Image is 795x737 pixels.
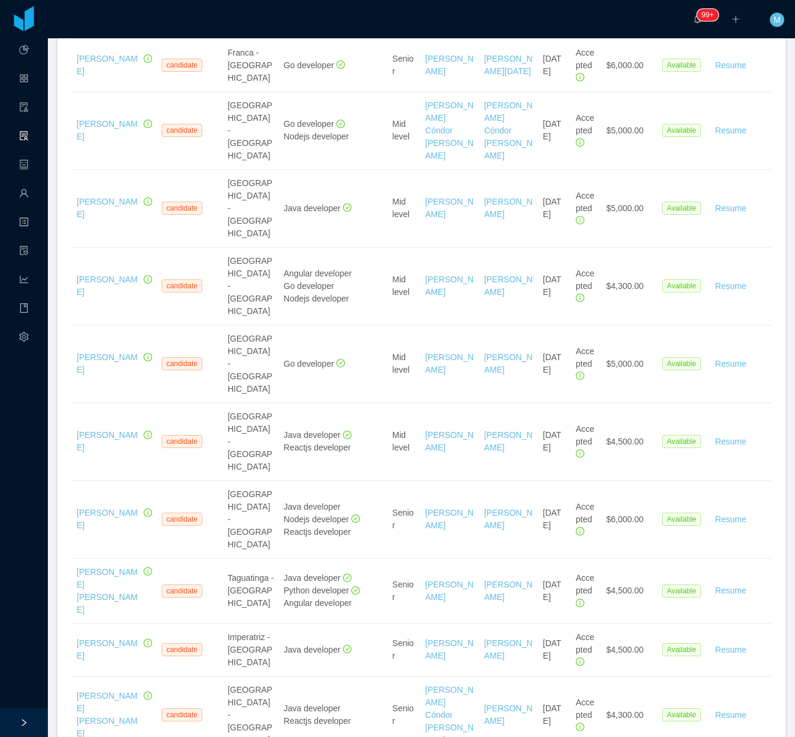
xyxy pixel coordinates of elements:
span: Accepted [576,698,594,732]
a: Resume [715,59,747,72]
span: $5,000.00 [606,359,644,368]
a: icon: check-circle [334,359,345,368]
span: candidate [162,59,202,72]
i: icon: setting [19,327,29,351]
i: icon: info-circle [576,449,584,458]
a: icon: pie-chart [19,38,29,63]
span: Nodejs developer [284,132,349,141]
i: icon: info-circle [144,197,152,206]
span: $4,500.00 [606,645,644,654]
td: [GEOGRAPHIC_DATA] - [GEOGRAPHIC_DATA] [223,92,279,170]
a: Resume [715,584,747,597]
i: icon: info-circle [144,54,152,63]
td: [GEOGRAPHIC_DATA] - [GEOGRAPHIC_DATA] [223,248,279,325]
a: [PERSON_NAME] [425,352,474,374]
td: [DATE] [538,624,571,677]
span: Accepted [576,48,594,83]
a: [PERSON_NAME] [77,430,138,452]
a: [PERSON_NAME] [425,508,474,530]
a: [PERSON_NAME] [425,197,474,219]
span: $4,500.00 [606,586,644,595]
span: Available [662,584,700,598]
td: Taguatinga - [GEOGRAPHIC_DATA] [223,559,279,624]
span: Available [662,643,700,656]
a: icon: robot [19,153,29,178]
td: Senior [387,481,420,559]
i: icon: plus [732,15,740,23]
td: [GEOGRAPHIC_DATA] - [GEOGRAPHIC_DATA] [223,170,279,248]
i: icon: info-circle [144,431,152,439]
sup: 2149 [697,9,718,21]
span: $4,300.00 [606,710,644,720]
span: Go developer [284,60,345,70]
a: icon: profile [19,211,29,236]
span: $5,000.00 [606,203,644,213]
a: Resume [715,644,747,656]
a: [PERSON_NAME] [484,430,533,452]
a: [PERSON_NAME] [484,703,533,726]
td: Senior [387,559,420,624]
td: Senior [387,624,420,677]
a: icon: check-circle [334,119,345,129]
a: Resume [715,709,747,721]
a: icon: check-circle [349,514,360,524]
td: [GEOGRAPHIC_DATA] - [GEOGRAPHIC_DATA] [223,481,279,559]
i: icon: info-circle [144,692,152,700]
span: candidate [162,584,202,598]
span: Accepted [576,424,594,459]
i: icon: info-circle [576,371,584,380]
a: icon: check-circle [341,645,351,654]
i: icon: check-circle [351,586,360,595]
i: icon: check-circle [336,120,345,128]
a: [PERSON_NAME] [77,197,138,219]
span: $6,000.00 [606,514,644,524]
span: candidate [162,124,202,137]
span: Nodejs developer [284,294,349,303]
a: [PERSON_NAME] [PERSON_NAME] [77,567,138,614]
span: $4,300.00 [606,281,644,291]
span: Go developer [284,281,334,291]
td: [DATE] [538,92,571,170]
span: Java developer [284,502,341,511]
span: Accepted [576,632,594,667]
span: Java developer [284,573,351,583]
td: [DATE] [538,403,571,481]
span: Accepted [576,191,594,226]
i: icon: check-circle [343,574,351,582]
span: Available [662,708,700,721]
a: icon: user [19,182,29,207]
span: Available [662,513,700,526]
span: Go developer [284,359,345,368]
a: [PERSON_NAME] [484,352,533,374]
span: candidate [162,279,202,293]
span: $6,000.00 [606,60,644,70]
i: icon: info-circle [576,216,584,224]
a: icon: appstore [19,67,29,92]
span: Available [662,279,700,293]
a: Resume [715,202,747,215]
i: icon: check-circle [351,514,360,523]
i: icon: info-circle [576,294,584,302]
td: [DATE] [538,559,571,624]
td: Imperatriz - [GEOGRAPHIC_DATA] [223,624,279,677]
td: Mid level [387,325,420,403]
a: [PERSON_NAME] [77,275,138,297]
span: Available [662,435,700,448]
i: icon: check-circle [336,359,345,367]
span: Go developer [284,119,345,129]
span: $4,500.00 [606,437,644,446]
span: candidate [162,643,202,656]
a: [PERSON_NAME] [425,580,474,602]
span: candidate [162,435,202,448]
span: Available [662,357,700,370]
i: icon: check-circle [343,645,351,653]
i: icon: info-circle [144,275,152,284]
i: icon: info-circle [144,353,152,361]
span: Accepted [576,573,594,608]
span: Nodejs developer [284,514,360,524]
a: icon: check-circle [341,430,351,440]
a: [PERSON_NAME] [484,197,533,219]
a: [PERSON_NAME] [484,275,533,297]
td: Mid level [387,92,420,170]
a: [PERSON_NAME] Cóndor [PERSON_NAME] [484,100,533,160]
